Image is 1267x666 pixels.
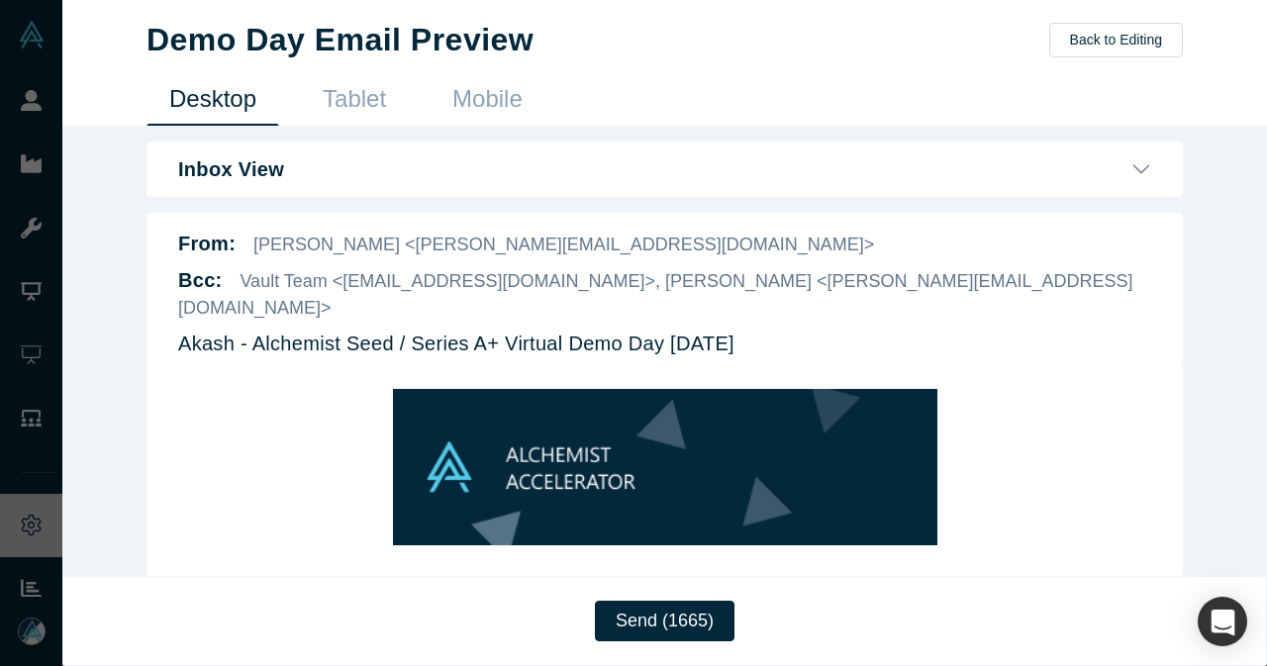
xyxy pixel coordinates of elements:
[1049,23,1183,57] button: Back to Editing
[146,79,279,126] a: Desktop
[178,157,284,181] b: Inbox View
[300,79,409,126] a: Tablet
[253,235,874,254] span: [PERSON_NAME] <[PERSON_NAME][EMAIL_ADDRESS][DOMAIN_NAME]>
[178,329,734,358] p: Akash - Alchemist Seed / Series A+ Virtual Demo Day [DATE]
[178,269,223,291] b: Bcc :
[178,233,236,254] b: From:
[146,21,534,58] h1: Demo Day Email Preview
[430,79,545,126] a: Mobile
[178,157,1151,181] button: Inbox View
[178,271,1133,318] span: Vault Team <[EMAIL_ADDRESS][DOMAIN_NAME]>, [PERSON_NAME] <[PERSON_NAME][EMAIL_ADDRESS][DOMAIN_NAME]>
[178,365,1151,560] iframe: DemoDay Email Preview
[595,601,734,641] button: Send (1665)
